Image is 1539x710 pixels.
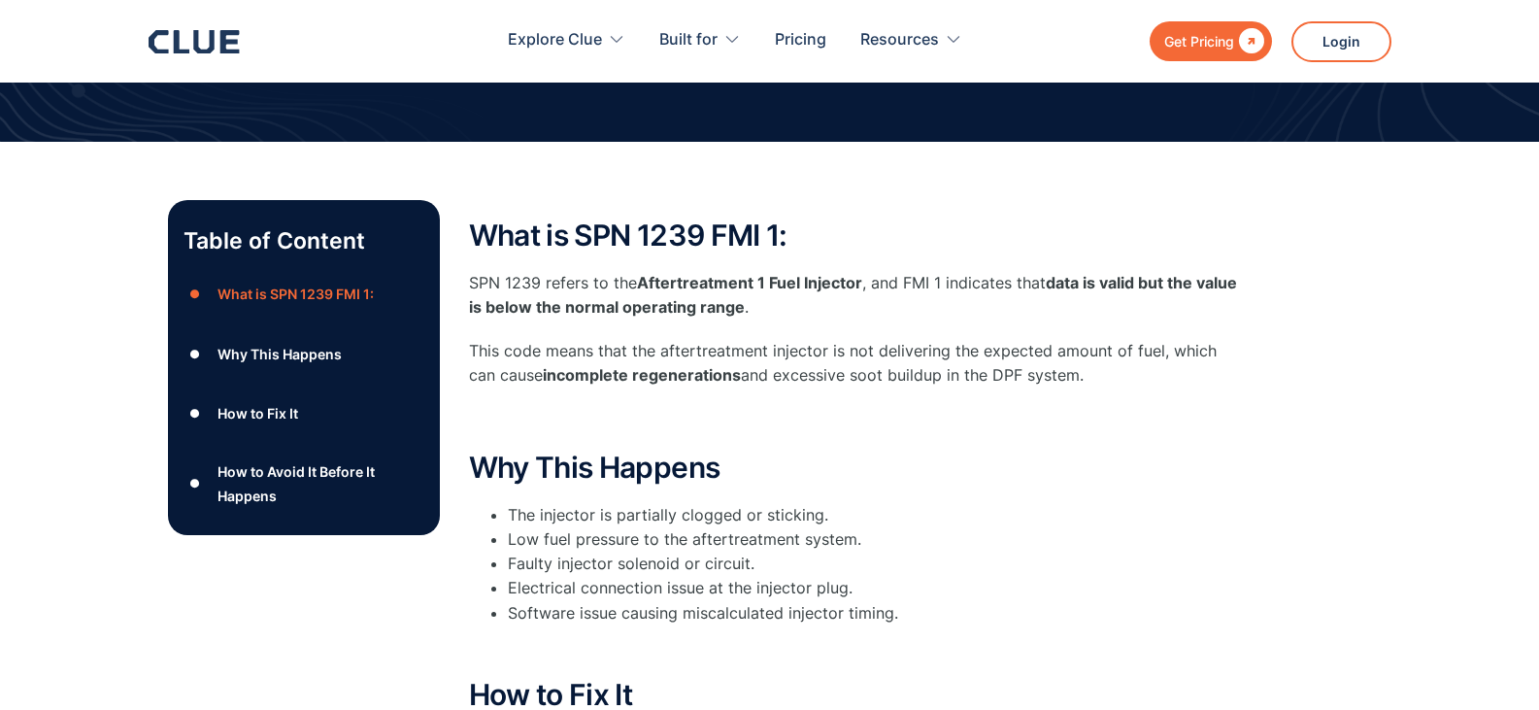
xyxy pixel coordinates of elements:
[508,10,625,71] div: Explore Clue
[469,452,1246,484] h2: Why This Happens
[469,271,1246,320] p: SPN 1239 refers to the , and FMI 1 indicates that .
[860,10,962,71] div: Resources
[184,339,424,368] a: ●Why This Happens
[508,527,1246,552] li: Low fuel pressure to the aftertreatment system.
[469,635,1246,659] p: ‍
[217,401,298,425] div: How to Fix It
[508,601,1246,625] li: Software issue causing miscalculated injector timing.
[1164,29,1234,53] div: Get Pricing
[184,399,207,428] div: ●
[469,220,1246,252] h2: What is SPN 1239 FMI 1:
[217,459,423,508] div: How to Avoid It Before It Happens
[469,273,1237,317] strong: data is valid but the value is below the normal operating range
[217,282,374,306] div: What is SPN 1239 FMI 1:
[508,10,602,71] div: Explore Clue
[469,339,1246,388] p: This code means that the aftertreatment injector is not delivering the expected amount of fuel, w...
[184,280,207,309] div: ●
[543,365,741,385] strong: incomplete regenerations
[184,399,424,428] a: ●How to Fix It
[184,339,207,368] div: ●
[469,408,1246,432] p: ‍
[860,10,939,71] div: Resources
[184,225,424,256] p: Table of Content
[508,552,1246,576] li: Faulty injector solenoid or circuit.
[508,503,1246,527] li: The injector is partially clogged or sticking.
[659,10,718,71] div: Built for
[184,459,424,508] a: ●How to Avoid It Before It Happens
[659,10,741,71] div: Built for
[184,469,207,498] div: ●
[1234,29,1264,53] div: 
[637,273,862,292] strong: Aftertreatment 1 Fuel Injector
[1291,21,1391,62] a: Login
[775,10,826,71] a: Pricing
[1150,21,1272,61] a: Get Pricing
[217,342,342,366] div: Why This Happens
[508,576,1246,600] li: Electrical connection issue at the injector plug.
[184,280,424,309] a: ●What is SPN 1239 FMI 1:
